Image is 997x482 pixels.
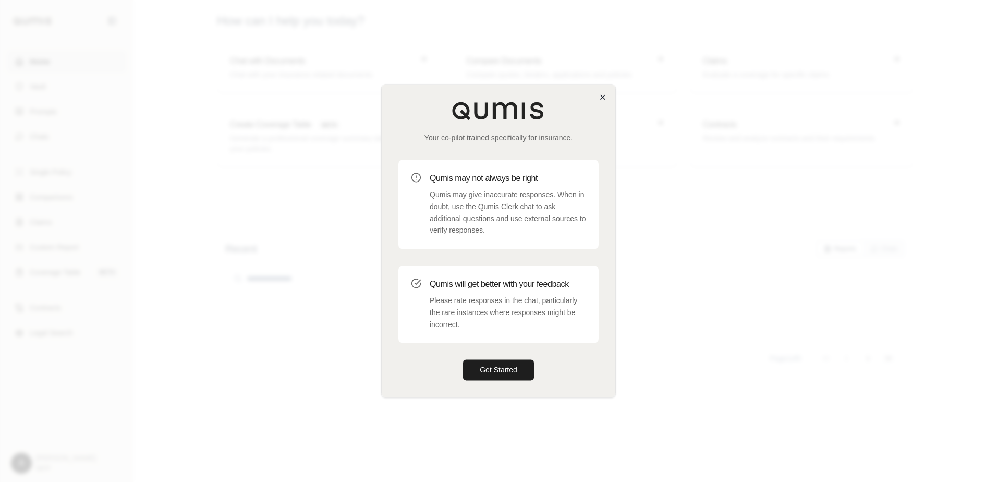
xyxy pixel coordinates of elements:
[430,295,586,330] p: Please rate responses in the chat, particularly the rare instances where responses might be incor...
[452,101,545,120] img: Qumis Logo
[430,278,586,291] h3: Qumis will get better with your feedback
[430,189,586,236] p: Qumis may give inaccurate responses. When in doubt, use the Qumis Clerk chat to ask additional qu...
[430,172,586,185] h3: Qumis may not always be right
[463,360,534,381] button: Get Started
[398,132,599,143] p: Your co-pilot trained specifically for insurance.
